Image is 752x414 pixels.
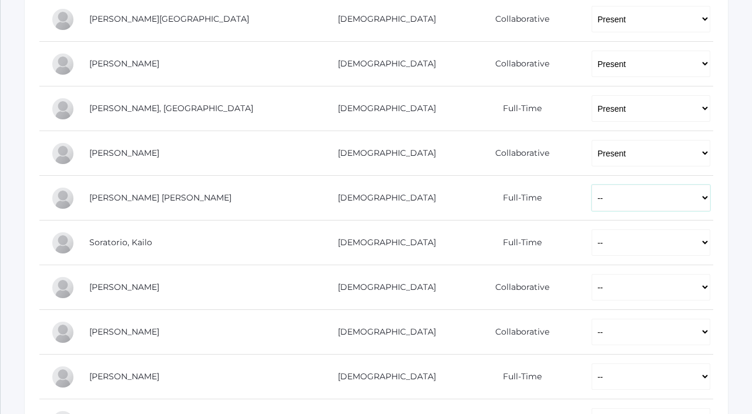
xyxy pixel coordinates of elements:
a: [PERSON_NAME] [PERSON_NAME] [89,192,231,203]
td: Full-Time [455,221,579,265]
div: Savannah Maurer [51,8,75,31]
td: [DEMOGRAPHIC_DATA] [309,221,455,265]
td: [DEMOGRAPHIC_DATA] [309,310,455,355]
div: Elias Zacharia [51,365,75,389]
div: Maxwell Tourje [51,320,75,344]
a: [PERSON_NAME] [89,148,159,158]
div: Vincent Scrudato [51,142,75,165]
td: [DEMOGRAPHIC_DATA] [309,42,455,86]
td: [DEMOGRAPHIC_DATA] [309,355,455,399]
div: Hadley Sponseller [51,276,75,299]
td: [DEMOGRAPHIC_DATA] [309,131,455,176]
td: Collaborative [455,265,579,310]
a: [PERSON_NAME], [GEOGRAPHIC_DATA] [89,103,253,113]
td: [DEMOGRAPHIC_DATA] [309,176,455,221]
a: [PERSON_NAME] [89,326,159,337]
td: Full-Time [455,355,579,399]
a: [PERSON_NAME] [89,371,159,382]
td: [DEMOGRAPHIC_DATA] [309,265,455,310]
div: Ian Serafini Pozzi [51,186,75,210]
td: Full-Time [455,176,579,221]
td: Collaborative [455,310,579,355]
a: [PERSON_NAME][GEOGRAPHIC_DATA] [89,14,249,24]
a: [PERSON_NAME] [89,58,159,69]
div: Cole McCollum [51,52,75,76]
a: [PERSON_NAME] [89,282,159,292]
td: Full-Time [455,86,579,131]
a: Soratorio, Kailo [89,237,152,248]
td: Collaborative [455,42,579,86]
div: Siena Mikhail [51,97,75,121]
td: [DEMOGRAPHIC_DATA] [309,86,455,131]
div: Kailo Soratorio [51,231,75,255]
td: Collaborative [455,131,579,176]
